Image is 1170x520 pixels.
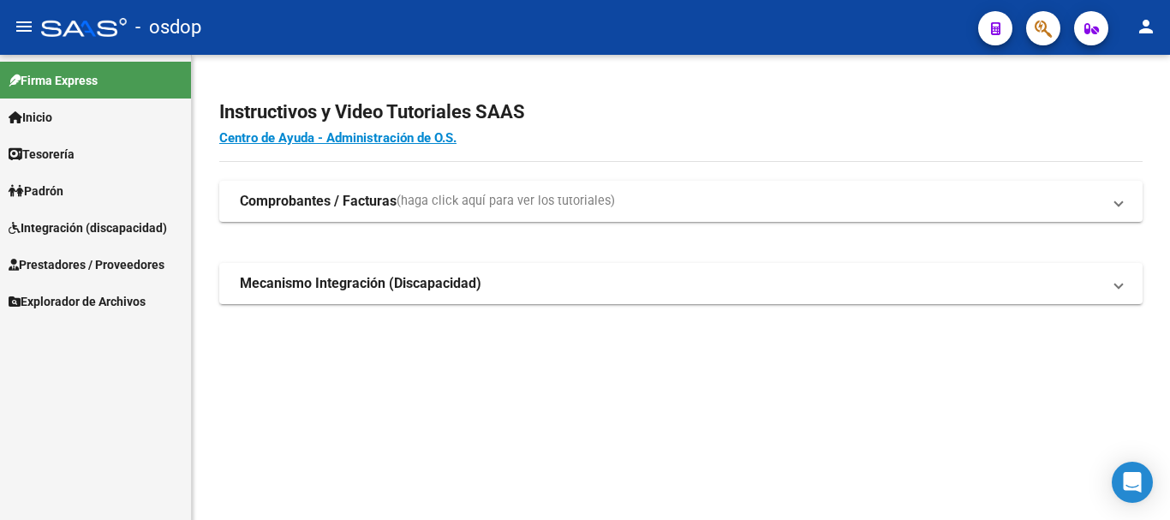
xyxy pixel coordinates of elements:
a: Centro de Ayuda - Administración de O.S. [219,130,457,146]
strong: Mecanismo Integración (Discapacidad) [240,274,481,293]
span: Tesorería [9,145,75,164]
mat-icon: person [1136,16,1156,37]
span: Padrón [9,182,63,200]
h2: Instructivos y Video Tutoriales SAAS [219,96,1143,129]
span: Integración (discapacidad) [9,218,167,237]
span: Inicio [9,108,52,127]
span: Explorador de Archivos [9,292,146,311]
mat-expansion-panel-header: Mecanismo Integración (Discapacidad) [219,263,1143,304]
span: Prestadores / Proveedores [9,255,164,274]
span: Firma Express [9,71,98,90]
strong: Comprobantes / Facturas [240,192,397,211]
mat-expansion-panel-header: Comprobantes / Facturas(haga click aquí para ver los tutoriales) [219,181,1143,222]
span: - osdop [135,9,201,46]
mat-icon: menu [14,16,34,37]
span: (haga click aquí para ver los tutoriales) [397,192,615,211]
div: Open Intercom Messenger [1112,462,1153,503]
